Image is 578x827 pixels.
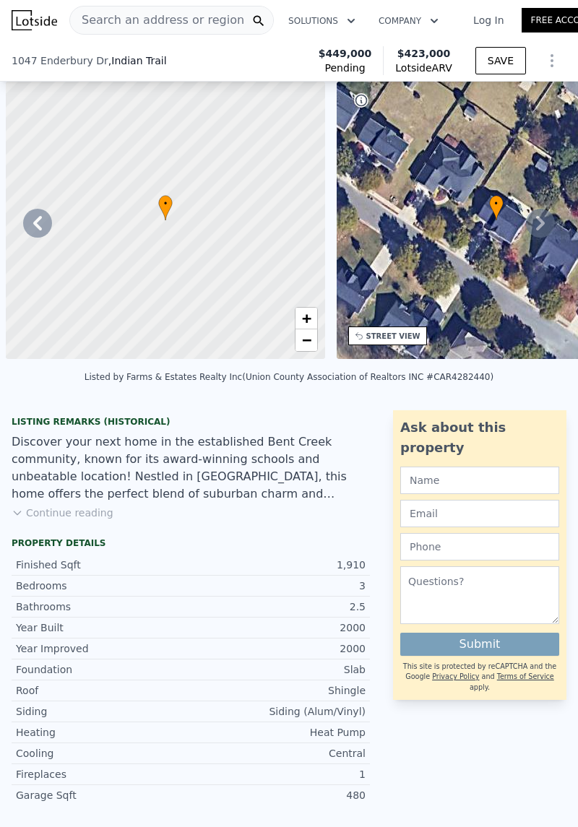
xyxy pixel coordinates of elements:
div: Year Improved [16,641,191,656]
div: 480 [191,788,366,802]
div: Siding (Alum/Vinyl) [191,704,366,719]
span: Pending [325,61,366,75]
div: Discover your next home in the established Bent Creek community, known for its award-winning scho... [12,433,370,503]
div: Cooling [16,746,191,761]
span: $423,000 [397,48,451,59]
div: Listed by Farms & Estates Realty Inc (Union County Association of Realtors INC #CAR4282440) [85,372,493,382]
span: − [301,331,311,349]
div: Siding [16,704,191,719]
span: + [301,309,311,327]
a: Privacy Policy [432,672,479,680]
div: Finished Sqft [16,558,191,572]
a: Log In [456,13,521,27]
div: Foundation [16,662,191,677]
div: Listing Remarks (Historical) [12,416,370,428]
button: Submit [400,633,559,656]
a: Zoom out [296,329,317,351]
img: Lotside [12,10,57,30]
button: SAVE [475,47,526,74]
div: 3 [191,579,366,593]
a: Terms of Service [497,672,554,680]
div: Roof [16,683,191,698]
div: Heat Pump [191,725,366,740]
div: Central [191,746,366,761]
div: 2000 [191,620,366,635]
div: This site is protected by reCAPTCHA and the Google and apply. [400,662,559,693]
div: Garage Sqft [16,788,191,802]
input: Email [400,500,559,527]
button: Show Options [538,46,566,75]
a: Zoom in [296,308,317,329]
div: 2000 [191,641,366,656]
div: Slab [191,662,366,677]
div: Shingle [191,683,366,698]
span: $449,000 [319,46,372,61]
div: 1 [191,767,366,781]
div: 1,910 [191,558,366,572]
span: 1047 Enderbury Dr [12,53,108,68]
div: Ask about this property [400,417,559,458]
span: Lotside ARV [395,61,452,75]
span: • [158,197,173,210]
div: Heating [16,725,191,740]
div: Fireplaces [16,767,191,781]
div: Property details [12,537,370,549]
div: Bathrooms [16,599,191,614]
div: Year Built [16,620,191,635]
span: , Indian Trail [108,53,167,68]
input: Phone [400,533,559,560]
button: Continue reading [12,506,113,520]
span: Search an address or region [70,12,244,29]
div: Bedrooms [16,579,191,593]
div: 2.5 [191,599,366,614]
button: Solutions [277,8,367,34]
div: • [489,195,504,220]
span: • [489,197,504,210]
div: • [158,195,173,220]
button: Company [367,8,450,34]
div: STREET VIEW [366,331,420,342]
input: Name [400,467,559,494]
